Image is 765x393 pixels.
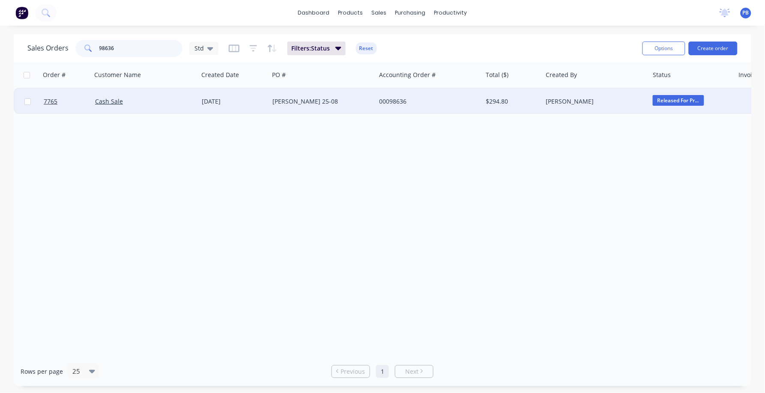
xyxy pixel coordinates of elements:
[95,97,123,105] a: Cash Sale
[294,6,334,19] a: dashboard
[27,44,69,52] h1: Sales Orders
[99,40,183,57] input: Search...
[328,365,437,378] ul: Pagination
[546,97,641,106] div: [PERSON_NAME]
[341,367,365,376] span: Previous
[642,42,685,55] button: Options
[194,44,204,53] span: Std
[395,367,433,376] a: Next page
[201,71,239,79] div: Created Date
[21,367,63,376] span: Rows per page
[743,9,749,17] span: PB
[332,367,370,376] a: Previous page
[292,44,330,53] span: Filters: Status
[391,6,430,19] div: purchasing
[15,6,28,19] img: Factory
[379,71,436,79] div: Accounting Order #
[405,367,418,376] span: Next
[653,71,671,79] div: Status
[368,6,391,19] div: sales
[376,365,389,378] a: Page 1 is your current page
[334,6,368,19] div: products
[486,71,509,79] div: Total ($)
[272,71,286,79] div: PO #
[287,42,346,55] button: Filters:Status
[379,97,474,106] div: 00098636
[653,95,704,106] span: Released For Pr...
[202,97,266,106] div: [DATE]
[43,71,66,79] div: Order #
[272,97,368,106] div: [PERSON_NAME] 25-08
[546,71,577,79] div: Created By
[94,71,141,79] div: Customer Name
[689,42,738,55] button: Create order
[486,97,536,106] div: $294.80
[430,6,472,19] div: productivity
[356,42,377,54] button: Reset
[44,97,57,106] span: 7765
[44,89,95,114] a: 7765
